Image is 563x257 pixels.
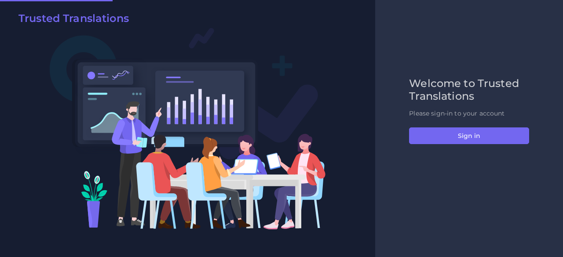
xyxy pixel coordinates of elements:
a: Trusted Translations [12,12,129,28]
p: Please sign-in to your account [409,109,529,118]
h2: Welcome to Trusted Translations [409,77,529,103]
button: Sign in [409,127,529,144]
img: Login V2 [49,27,326,230]
h2: Trusted Translations [18,12,129,25]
